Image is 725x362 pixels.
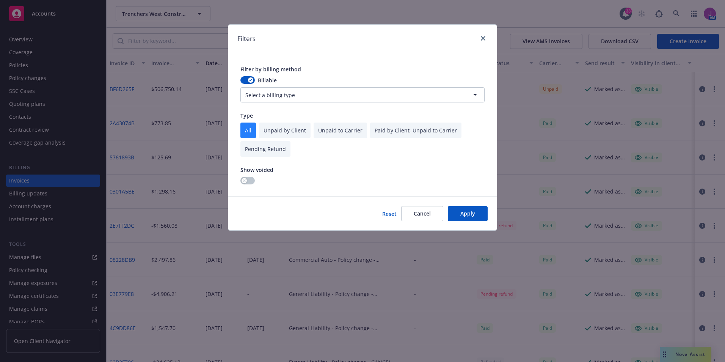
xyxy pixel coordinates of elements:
[448,206,488,221] button: Apply
[479,34,488,43] a: close
[240,112,253,119] span: Type
[237,34,256,44] h1: Filters
[240,66,301,73] span: Filter by billing method
[240,166,273,173] span: Show voided
[382,210,397,218] button: Reset
[401,206,443,221] button: Cancel
[240,76,485,84] div: Billable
